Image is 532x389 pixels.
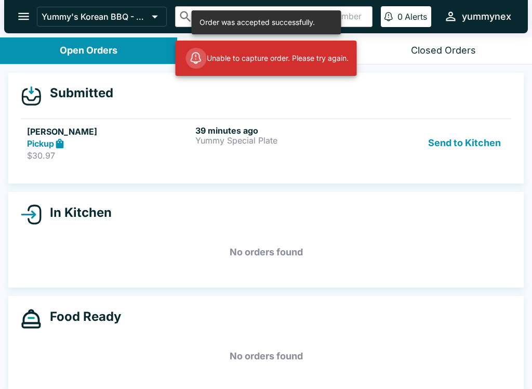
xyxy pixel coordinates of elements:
[462,10,511,23] div: yummynex
[21,234,511,271] h5: No orders found
[37,7,167,27] button: Yummy's Korean BBQ - NEX
[27,150,191,161] p: $30.97
[42,11,148,22] p: Yummy's Korean BBQ - NEX
[186,44,349,73] div: Unable to capture order. Please try again.
[42,85,113,101] h4: Submitted
[10,3,37,30] button: open drawer
[397,11,403,22] p: 0
[21,338,511,375] h5: No orders found
[411,45,476,57] div: Closed Orders
[440,5,515,28] button: yummynex
[42,309,121,325] h4: Food Ready
[21,119,511,167] a: [PERSON_NAME]Pickup$30.9739 minutes agoYummy Special PlateSend to Kitchen
[27,138,54,149] strong: Pickup
[405,11,427,22] p: Alerts
[42,205,112,221] h4: In Kitchen
[195,125,360,136] h6: 39 minutes ago
[27,125,191,138] h5: [PERSON_NAME]
[424,125,505,161] button: Send to Kitchen
[199,14,315,31] div: Order was accepted successfully.
[195,136,360,145] p: Yummy Special Plate
[60,45,117,57] div: Open Orders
